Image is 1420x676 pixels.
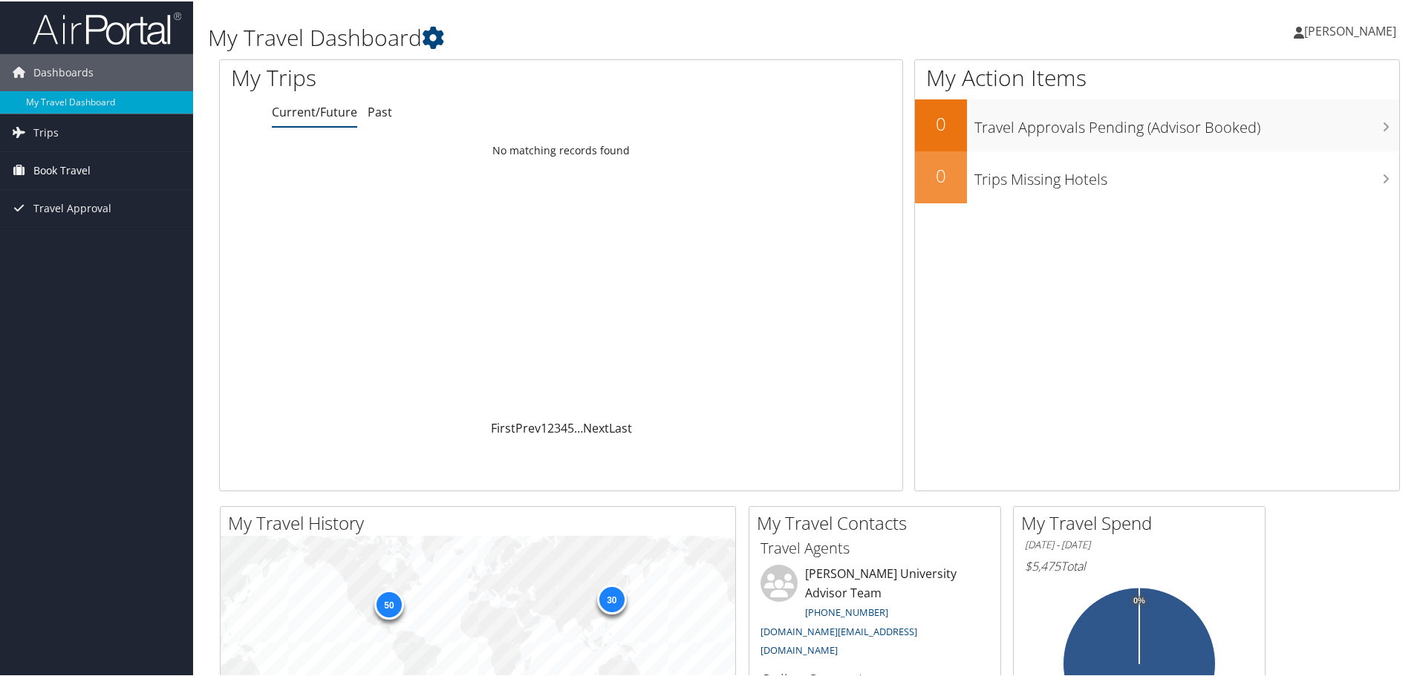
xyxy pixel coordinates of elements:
[554,419,561,435] a: 3
[374,588,403,618] div: 50
[609,419,632,435] a: Last
[1025,557,1254,573] h6: Total
[596,583,626,613] div: 30
[33,53,94,90] span: Dashboards
[915,98,1399,150] a: 0Travel Approvals Pending (Advisor Booked)
[547,419,554,435] a: 2
[1025,536,1254,551] h6: [DATE] - [DATE]
[805,604,888,617] a: [PHONE_NUMBER]
[1021,509,1265,534] h2: My Travel Spend
[33,113,59,150] span: Trips
[1025,557,1061,573] span: $5,475
[231,61,607,92] h1: My Trips
[491,419,515,435] a: First
[541,419,547,435] a: 1
[753,563,997,662] li: [PERSON_NAME] University Advisor Team
[208,21,1010,52] h1: My Travel Dashboard
[583,419,609,435] a: Next
[33,10,181,45] img: airportal-logo.png
[368,102,392,119] a: Past
[761,623,917,656] a: [DOMAIN_NAME][EMAIL_ADDRESS][DOMAIN_NAME]
[33,151,91,188] span: Book Travel
[915,162,967,187] h2: 0
[915,110,967,135] h2: 0
[1133,595,1145,604] tspan: 0%
[915,150,1399,202] a: 0Trips Missing Hotels
[574,419,583,435] span: …
[974,108,1399,137] h3: Travel Approvals Pending (Advisor Booked)
[1304,22,1396,38] span: [PERSON_NAME]
[761,536,989,557] h3: Travel Agents
[272,102,357,119] a: Current/Future
[1294,7,1411,52] a: [PERSON_NAME]
[757,509,1000,534] h2: My Travel Contacts
[515,419,541,435] a: Prev
[974,160,1399,188] h3: Trips Missing Hotels
[220,136,902,163] td: No matching records found
[561,419,567,435] a: 4
[228,509,735,534] h2: My Travel History
[567,419,574,435] a: 5
[33,188,111,226] span: Travel Approval
[915,61,1399,92] h1: My Action Items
